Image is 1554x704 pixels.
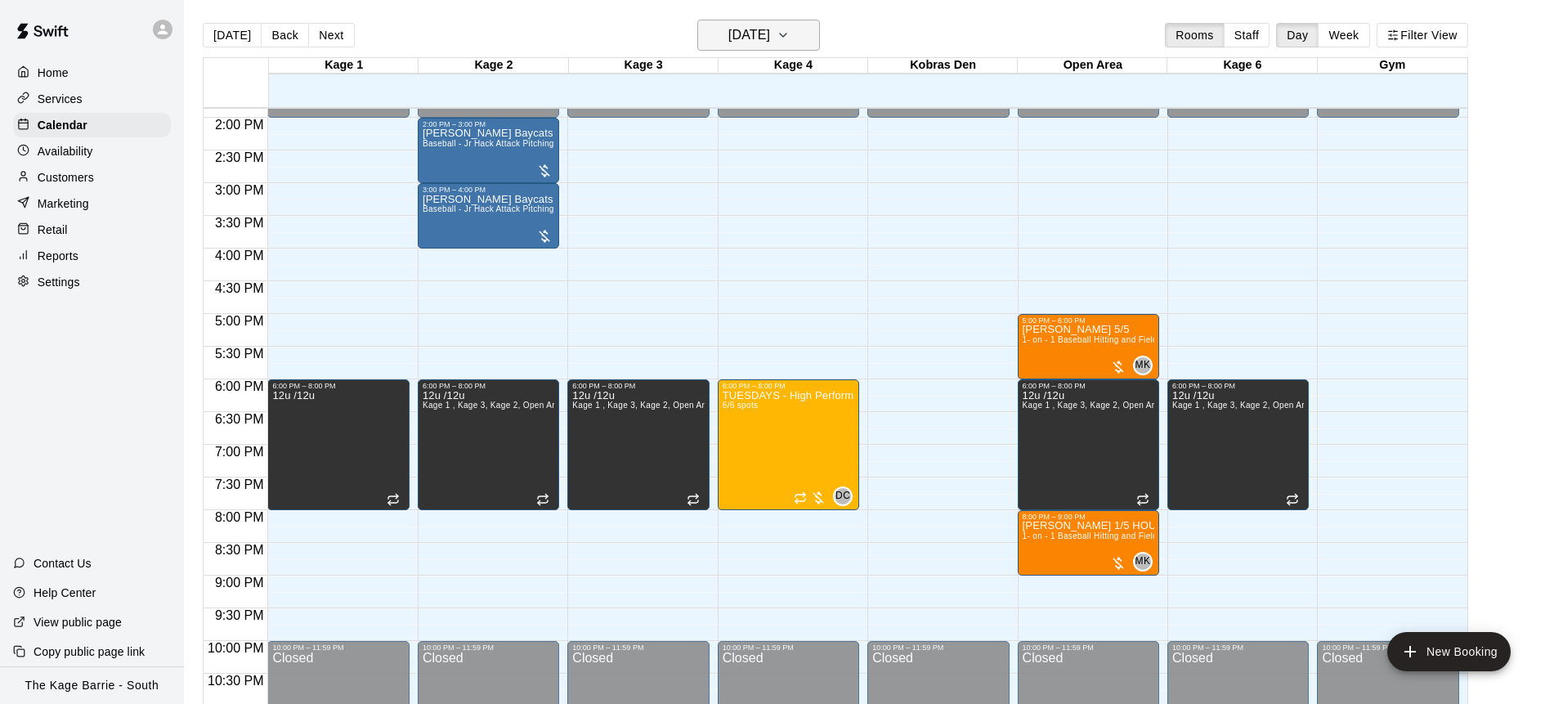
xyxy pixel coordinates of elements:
[536,493,549,506] span: Recurring event
[572,382,704,390] div: 6:00 PM – 8:00 PM
[1023,401,1198,410] span: Kage 1 , Kage 3, Kage 2, Open Area, Kage 6
[572,643,704,652] div: 10:00 PM – 11:59 PM
[1023,316,1154,325] div: 5:00 PM – 6:00 PM
[1135,357,1151,374] span: MK
[211,478,268,491] span: 7:30 PM
[697,20,820,51] button: [DATE]
[1018,314,1159,379] div: 5:00 PM – 6:00 PM: Jase Hartlen 5/5
[1167,379,1309,510] div: 6:00 PM – 8:00 PM: 12u /12u
[13,217,171,242] a: Retail
[1172,643,1304,652] div: 10:00 PM – 11:59 PM
[567,379,709,510] div: 6:00 PM – 8:00 PM: 12u /12u
[211,314,268,328] span: 5:00 PM
[423,204,589,213] span: Baseball - Jr Hack Attack Pitching Machine
[211,347,268,361] span: 5:30 PM
[1387,632,1511,671] button: add
[723,401,759,410] span: 6/6 spots filled
[423,643,554,652] div: 10:00 PM – 11:59 PM
[794,491,807,504] span: Recurring event
[13,139,171,164] a: Availability
[1224,23,1270,47] button: Staff
[38,91,83,107] p: Services
[1318,58,1467,74] div: Gym
[211,445,268,459] span: 7:00 PM
[38,143,93,159] p: Availability
[419,58,568,74] div: Kage 2
[25,677,159,694] p: The Kage Barrie - South
[211,510,268,524] span: 8:00 PM
[1140,356,1153,375] span: Marcus Knecht
[211,216,268,230] span: 3:30 PM
[1172,401,1347,410] span: Kage 1 , Kage 3, Kage 2, Open Area, Kage 6
[211,183,268,197] span: 3:00 PM
[34,585,96,601] p: Help Center
[13,165,171,190] a: Customers
[272,643,404,652] div: 10:00 PM – 11:59 PM
[728,24,770,47] h6: [DATE]
[1322,643,1453,652] div: 10:00 PM – 11:59 PM
[1136,493,1149,506] span: Recurring event
[38,248,78,264] p: Reports
[840,487,853,506] span: Dionysius Chialtas
[13,244,171,268] a: Reports
[1135,554,1151,570] span: MK
[1377,23,1468,47] button: Filter View
[1172,382,1304,390] div: 6:00 PM – 8:00 PM
[34,555,92,572] p: Contact Us
[269,58,419,74] div: Kage 1
[38,274,80,290] p: Settings
[38,169,94,186] p: Customers
[1167,58,1317,74] div: Kage 6
[687,493,700,506] span: Recurring event
[1023,513,1154,521] div: 8:00 PM – 9:00 PM
[211,281,268,295] span: 4:30 PM
[1023,335,1193,344] span: 1- on - 1 Baseball Hitting and Fielding Clinic
[719,58,868,74] div: Kage 4
[835,488,850,504] span: DC
[387,493,400,506] span: Recurring event
[13,113,171,137] a: Calendar
[34,643,145,660] p: Copy public page link
[13,270,171,294] a: Settings
[418,379,559,510] div: 6:00 PM – 8:00 PM: 12u /12u
[13,191,171,216] a: Marketing
[423,139,589,148] span: Baseball - Jr Hack Attack Pitching Machine
[833,487,853,506] div: Dionysius Chialtas
[1018,510,1159,576] div: 8:00 PM – 9:00 PM: Lennox Palombi 1/5 HOURS
[13,61,171,85] a: Home
[38,65,69,81] p: Home
[1018,379,1159,510] div: 6:00 PM – 8:00 PM: 12u /12u
[272,382,404,390] div: 6:00 PM – 8:00 PM
[872,643,1004,652] div: 10:00 PM – 11:59 PM
[211,249,268,262] span: 4:00 PM
[308,23,354,47] button: Next
[13,87,171,111] a: Services
[211,118,268,132] span: 2:00 PM
[1133,552,1153,572] div: Marcus Knecht
[1133,356,1153,375] div: Marcus Knecht
[423,382,554,390] div: 6:00 PM – 8:00 PM
[723,382,854,390] div: 6:00 PM – 8:00 PM
[1276,23,1319,47] button: Day
[204,641,267,655] span: 10:00 PM
[1023,382,1154,390] div: 6:00 PM – 8:00 PM
[211,379,268,393] span: 6:00 PM
[261,23,309,47] button: Back
[1318,23,1369,47] button: Week
[211,150,268,164] span: 2:30 PM
[211,608,268,622] span: 9:30 PM
[418,118,559,183] div: 2:00 PM – 3:00 PM: Nolan Baycats
[1018,58,1167,74] div: Open Area
[418,183,559,249] div: 3:00 PM – 4:00 PM: Nolan Baycats
[1023,531,1193,540] span: 1- on - 1 Baseball Hitting and Fielding Clinic
[572,401,747,410] span: Kage 1 , Kage 3, Kage 2, Open Area, Kage 6
[569,58,719,74] div: Kage 3
[423,186,554,194] div: 3:00 PM – 4:00 PM
[423,401,598,410] span: Kage 1 , Kage 3, Kage 2, Open Area, Kage 6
